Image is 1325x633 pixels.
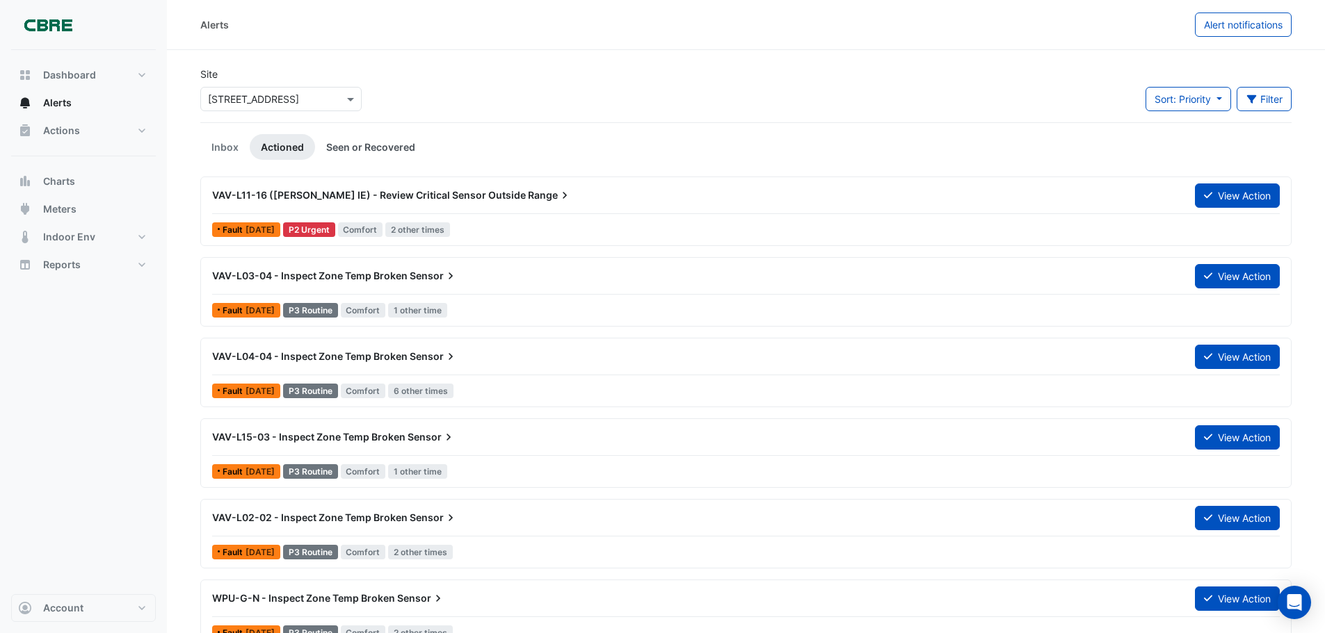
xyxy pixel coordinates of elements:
span: VAV-L04-04 - Inspect Zone Temp Broken [212,350,408,362]
span: VAV-L15-03 - Inspect Zone Temp Broken [212,431,405,443]
span: 2 other times [385,222,450,237]
span: Fault [223,387,246,395]
span: VAV-L03-04 - Inspect Zone Temp Broken [212,270,408,281]
app-icon: Actions [18,124,32,138]
app-icon: Alerts [18,96,32,110]
span: VAV-L11-16 ([PERSON_NAME] IE) - Review Critical Sensor Outside [212,189,526,201]
span: 1 other time [388,303,447,318]
span: Mon 01-Sep-2025 12:35 AEST [246,305,275,315]
span: Indoor Env [43,230,95,244]
app-icon: Charts [18,174,32,188]
span: Comfort [338,222,383,237]
span: Comfort [341,303,386,318]
span: Fault [223,306,246,315]
span: Mon 11-Aug-2025 06:19 AEST [246,547,275,557]
span: Sensor [410,511,458,525]
a: Inbox [200,134,250,160]
span: 1 other time [388,464,447,479]
button: Charts [11,167,156,195]
span: Comfort [341,464,386,479]
button: Actions [11,117,156,145]
app-icon: Meters [18,202,32,216]
span: VAV-L02-02 - Inspect Zone Temp Broken [212,511,408,523]
app-icon: Reports [18,258,32,272]
button: View Action [1195,425,1280,450]
span: 2 other times [388,545,453,559]
span: Actions [43,124,80,138]
button: Alerts [11,89,156,117]
span: Alert notifications [1204,19,1283,31]
button: Account [11,594,156,622]
span: Comfort [341,384,386,398]
button: Reports [11,251,156,279]
span: Wed 27-Aug-2025 15:03 AEST [246,386,275,396]
span: Meters [43,202,77,216]
span: Range [528,188,572,202]
span: Sort: Priority [1155,93,1211,105]
span: Charts [43,174,75,188]
span: 6 other times [388,384,453,398]
span: Dashboard [43,68,96,82]
button: View Action [1195,586,1280,611]
div: Alerts [200,17,229,32]
button: View Action [1195,345,1280,369]
div: P3 Routine [283,384,338,398]
span: Comfort [341,545,386,559]
span: Sensor [408,430,456,444]
span: Sensor [410,269,458,283]
button: Sort: Priority [1146,87,1231,111]
button: Filter [1237,87,1292,111]
button: Indoor Env [11,223,156,251]
img: Company Logo [17,11,79,39]
span: Reports [43,258,81,272]
span: Fault [223,226,246,234]
app-icon: Indoor Env [18,230,32,244]
span: Sensor [410,350,458,363]
span: Sensor [397,591,445,605]
a: Seen or Recovered [315,134,426,160]
span: Alerts [43,96,72,110]
div: Open Intercom Messenger [1278,586,1311,619]
label: Site [200,67,218,81]
button: View Action [1195,183,1280,208]
button: Alert notifications [1195,13,1292,37]
span: Wed 23-Jul-2025 15:34 AEST [246,224,275,235]
button: View Action [1195,264,1280,288]
app-icon: Dashboard [18,68,32,82]
span: Account [43,601,83,615]
div: P3 Routine [283,303,338,318]
div: P3 Routine [283,545,338,559]
span: Fault [223,548,246,557]
span: Mon 11-Aug-2025 11:02 AEST [246,466,275,477]
div: P3 Routine [283,464,338,479]
a: Actioned [250,134,315,160]
span: Fault [223,468,246,476]
span: WPU-G-N - Inspect Zone Temp Broken [212,592,395,604]
button: Meters [11,195,156,223]
div: P2 Urgent [283,222,335,237]
button: Dashboard [11,61,156,89]
button: View Action [1195,506,1280,530]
